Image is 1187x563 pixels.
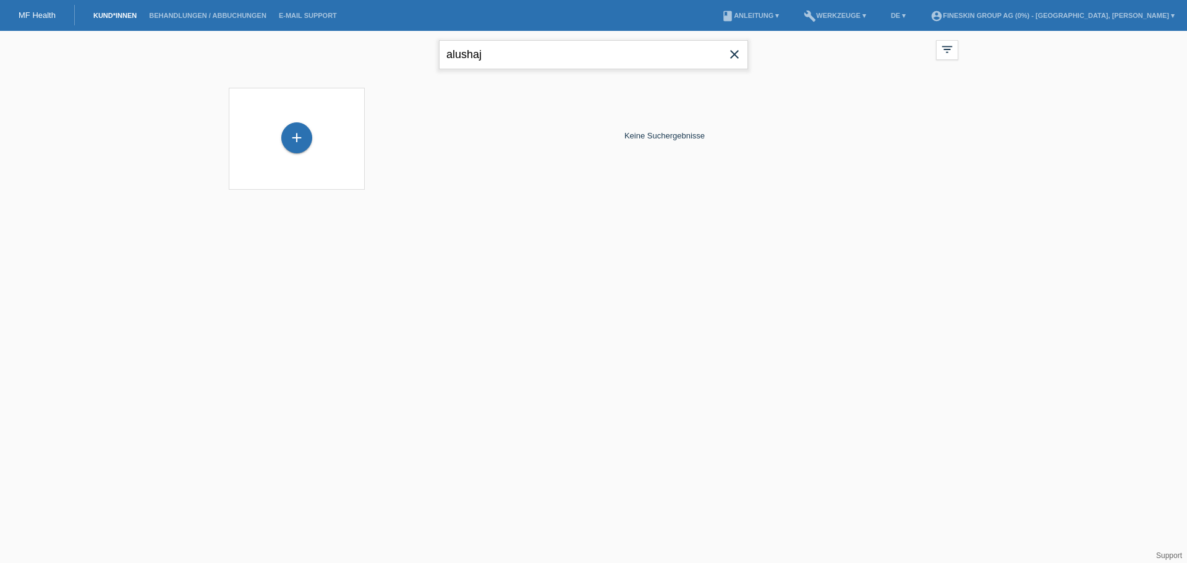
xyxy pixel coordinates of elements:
a: Kund*innen [87,12,143,19]
a: MF Health [19,11,56,20]
a: buildWerkzeuge ▾ [798,12,872,19]
input: Suche... [439,40,748,69]
a: account_circleFineSkin Group AG (0%) - [GEOGRAPHIC_DATA], [PERSON_NAME] ▾ [924,12,1181,19]
i: account_circle [930,10,943,22]
div: Kund*in hinzufügen [282,127,312,148]
i: book [721,10,734,22]
div: Keine Suchergebnisse [371,82,958,190]
a: E-Mail Support [273,12,343,19]
i: filter_list [940,43,954,56]
a: DE ▾ [885,12,912,19]
a: bookAnleitung ▾ [715,12,785,19]
i: close [727,47,742,62]
a: Behandlungen / Abbuchungen [143,12,273,19]
i: build [804,10,816,22]
a: Support [1156,551,1182,560]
